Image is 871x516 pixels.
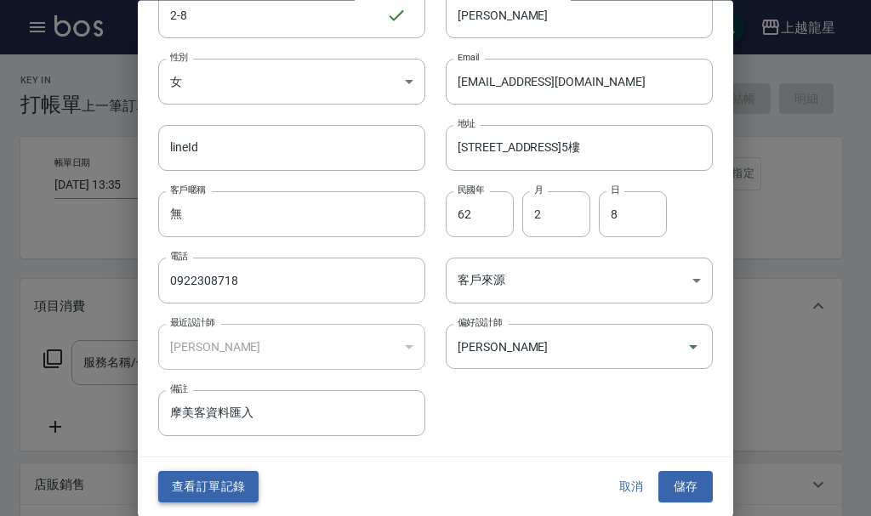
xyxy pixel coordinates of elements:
label: 日 [611,184,619,196]
button: Open [680,333,707,360]
label: Email [458,51,479,64]
label: 地址 [458,117,475,130]
button: 儲存 [658,472,713,503]
label: 偏好設計師 [458,317,502,330]
label: 性別 [170,51,188,64]
button: 取消 [604,472,658,503]
label: 電話 [170,251,188,264]
button: 查看訂單記錄 [158,472,259,503]
label: 備註 [170,383,188,396]
label: 民國年 [458,184,484,196]
div: 女 [158,59,425,105]
label: 月 [534,184,543,196]
div: [PERSON_NAME] [158,325,425,371]
label: 客戶暱稱 [170,184,206,196]
label: 最近設計師 [170,317,214,330]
